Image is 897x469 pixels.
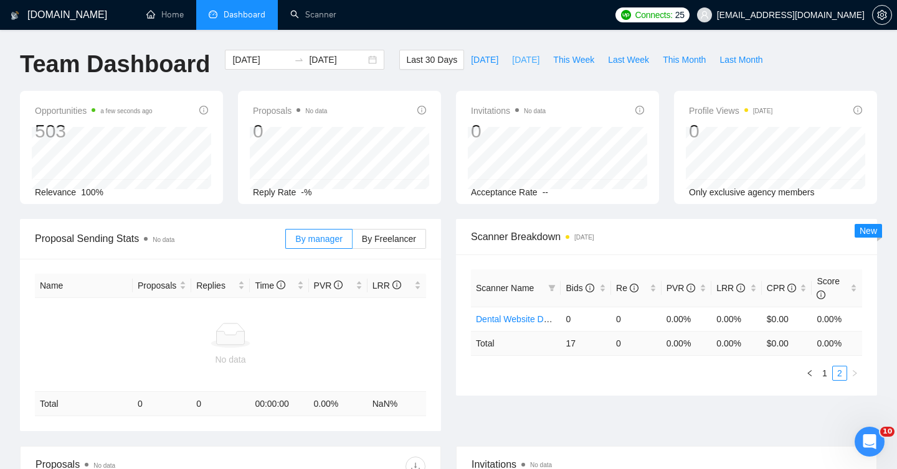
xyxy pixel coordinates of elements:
[191,274,250,298] th: Replies
[656,50,713,70] button: This Month
[574,234,594,241] time: [DATE]
[464,50,505,70] button: [DATE]
[153,236,174,243] span: No data
[662,307,712,331] td: 0.00%
[635,106,644,114] span: info-circle
[471,187,538,197] span: Acceptance Rate
[512,53,539,67] span: [DATE]
[530,462,552,468] span: No data
[675,8,685,22] span: 25
[817,290,825,299] span: info-circle
[566,283,594,293] span: Bids
[295,234,342,244] span: By manager
[224,9,265,20] span: Dashboard
[812,307,862,331] td: 0.00%
[817,276,840,300] span: Score
[35,231,285,246] span: Proposal Sending Stats
[847,366,862,381] button: right
[199,106,208,114] span: info-circle
[818,366,832,380] a: 1
[301,187,311,197] span: -%
[309,53,366,67] input: End date
[524,108,546,114] span: No data
[232,53,289,67] input: Start date
[392,281,401,289] span: info-circle
[476,283,534,293] span: Scanner Name
[832,366,847,381] li: 2
[662,331,712,355] td: 0.00 %
[561,307,611,331] td: 0
[611,307,662,331] td: 0
[100,108,152,114] time: a few seconds ago
[209,10,217,19] span: dashboard
[471,53,498,67] span: [DATE]
[471,119,546,143] div: 0
[553,53,594,67] span: This Week
[762,307,812,331] td: $0.00
[35,119,153,143] div: 503
[812,331,862,355] td: 0.00 %
[250,392,308,416] td: 00:00:00
[853,106,862,114] span: info-circle
[806,369,814,377] span: left
[851,369,858,377] span: right
[471,331,561,355] td: Total
[138,279,177,292] span: Proposals
[802,366,817,381] button: left
[543,187,548,197] span: --
[35,274,133,298] th: Name
[471,103,546,118] span: Invitations
[35,187,76,197] span: Relevance
[255,281,285,290] span: Time
[621,10,631,20] img: upwork-logo.png
[471,229,862,244] span: Scanner Breakdown
[630,284,638,292] span: info-circle
[314,281,343,290] span: PVR
[847,366,862,381] li: Next Page
[716,283,745,293] span: LRR
[548,284,556,292] span: filter
[476,314,589,324] a: Dental Website Development
[253,187,296,197] span: Reply Rate
[686,284,695,292] span: info-circle
[880,427,895,437] span: 10
[373,281,401,290] span: LRR
[334,281,343,289] span: info-circle
[546,50,601,70] button: This Week
[616,283,638,293] span: Re
[35,103,153,118] span: Opportunities
[667,283,696,293] span: PVR
[689,187,815,197] span: Only exclusive agency members
[368,392,426,416] td: NaN %
[586,284,594,292] span: info-circle
[802,366,817,381] li: Previous Page
[294,55,304,65] span: to
[719,53,762,67] span: Last Month
[277,281,285,289] span: info-circle
[399,50,464,70] button: Last 30 Days
[561,331,611,355] td: 17
[833,366,847,380] a: 2
[40,353,421,366] div: No data
[20,50,210,79] h1: Team Dashboard
[309,392,368,416] td: 0.00 %
[81,187,103,197] span: 100%
[196,279,235,292] span: Replies
[546,279,558,297] span: filter
[93,462,115,469] span: No data
[417,106,426,114] span: info-circle
[133,392,191,416] td: 0
[767,283,796,293] span: CPR
[362,234,416,244] span: By Freelancer
[35,392,133,416] td: Total
[855,427,885,457] iframe: Intercom live chat
[689,103,772,118] span: Profile Views
[253,119,327,143] div: 0
[689,119,772,143] div: 0
[817,366,832,381] li: 1
[505,50,546,70] button: [DATE]
[608,53,649,67] span: Last Week
[146,9,184,20] a: homeHome
[611,331,662,355] td: 0
[753,108,772,114] time: [DATE]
